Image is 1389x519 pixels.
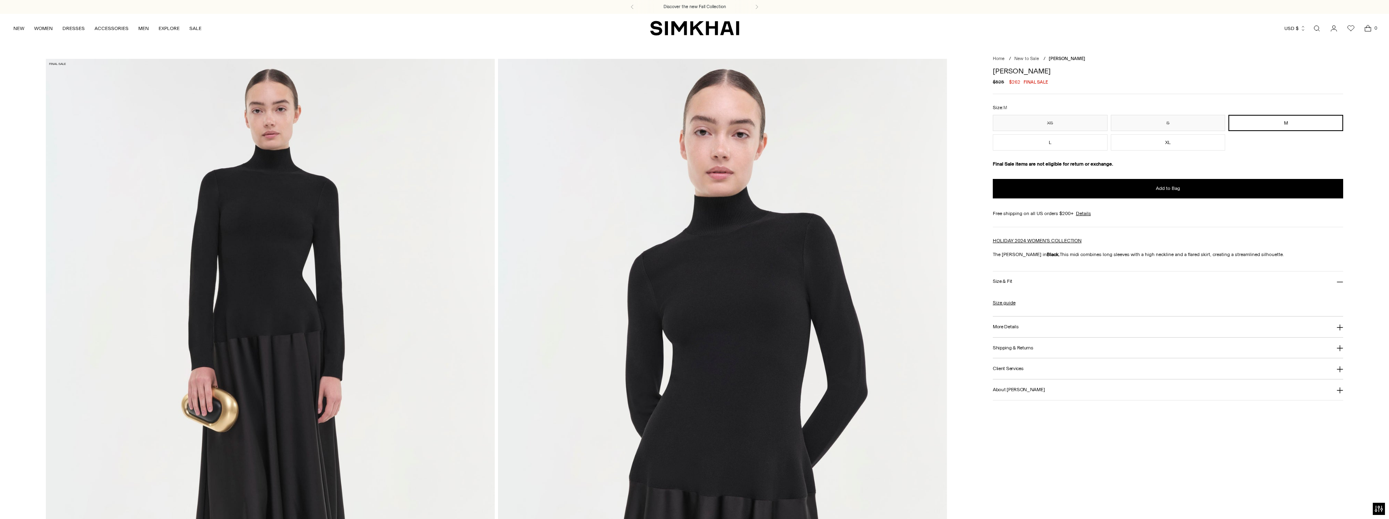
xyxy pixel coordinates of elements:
[993,238,1082,243] a: HOLIDAY 2024 WOMEN'S COLLECTION
[993,317,1343,337] button: More Details
[993,279,1012,284] h3: Size & Fit
[993,104,1007,112] label: Size:
[159,19,180,37] a: EXPLORE
[993,115,1108,131] button: XS
[993,299,1015,306] a: Size guide
[1047,252,1060,257] strong: Black.
[1111,134,1226,151] button: XL
[993,338,1343,358] button: Shipping & Returns
[993,161,1113,167] strong: Final Sale items are not eligible for return or exchange.
[1009,78,1020,86] span: $262
[1284,19,1306,37] button: USD $
[1111,115,1226,131] button: S
[1076,210,1091,217] a: Details
[1156,185,1180,192] span: Add to Bag
[1043,56,1046,62] div: /
[993,366,1024,371] h3: Client Services
[1003,105,1007,110] span: M
[1326,20,1342,37] a: Go to the account page
[993,210,1343,217] div: Free shipping on all US orders $200+
[1372,24,1379,32] span: 0
[189,19,202,37] a: SALE
[13,19,24,37] a: NEW
[34,19,53,37] a: WOMEN
[993,271,1343,292] button: Size & Fit
[1009,56,1011,62] div: /
[993,56,1005,61] a: Home
[138,19,149,37] a: MEN
[62,19,85,37] a: DRESSES
[1228,115,1343,131] button: M
[1049,56,1085,61] span: [PERSON_NAME]
[993,134,1108,151] button: L
[1309,20,1325,37] a: Open search modal
[993,345,1033,351] h3: Shipping & Returns
[993,67,1343,75] h1: [PERSON_NAME]
[993,387,1045,392] h3: About [PERSON_NAME]
[993,358,1343,379] button: Client Services
[993,56,1343,62] nav: breadcrumbs
[1014,56,1039,61] a: New to Sale
[1343,20,1359,37] a: Wishlist
[993,324,1018,329] h3: More Details
[94,19,129,37] a: ACCESSORIES
[993,379,1343,400] button: About [PERSON_NAME]
[993,251,1343,258] p: The [PERSON_NAME] in This midi combines long sleeves with a high neckline and a flared skirt, cre...
[1360,20,1376,37] a: Open cart modal
[650,20,739,36] a: SIMKHAI
[993,179,1343,198] button: Add to Bag
[663,4,726,10] a: Discover the new Fall Collection
[993,78,1004,86] s: $525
